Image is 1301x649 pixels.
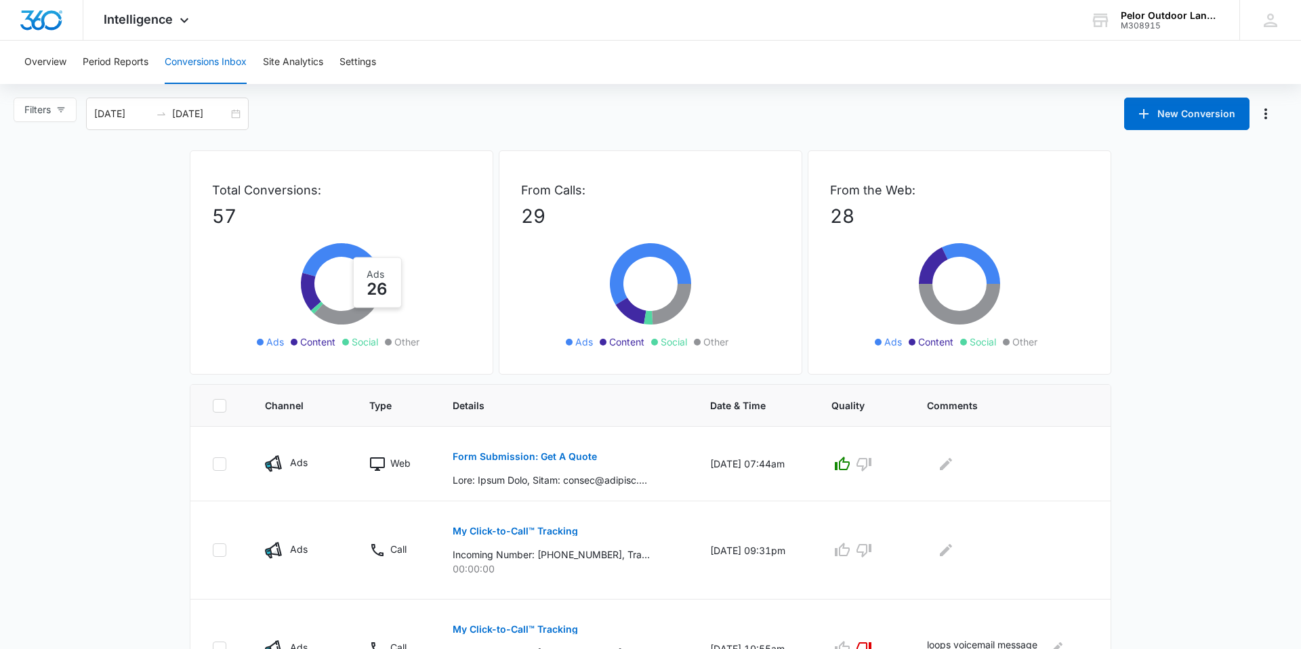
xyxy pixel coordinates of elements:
span: to [156,108,167,119]
span: Social [352,335,378,349]
span: Social [970,335,996,349]
button: Manage Numbers [1255,103,1277,125]
span: Ads [575,335,593,349]
button: Settings [339,41,376,84]
span: Other [394,335,419,349]
p: My Click-to-Call™ Tracking [453,526,578,536]
span: Ads [884,335,902,349]
p: 29 [521,202,780,230]
button: Period Reports [83,41,148,84]
button: Edit Comments [935,539,957,561]
input: Start date [94,106,150,121]
span: Type [369,398,400,413]
span: Quality [831,398,875,413]
p: Call [390,542,407,556]
p: 28 [830,202,1089,230]
button: New Conversion [1124,98,1250,130]
span: Other [703,335,728,349]
button: My Click-to-Call™ Tracking [453,515,578,547]
p: From Calls: [521,181,780,199]
button: My Click-to-Call™ Tracking [453,613,578,646]
p: Ads [290,455,308,469]
span: Content [918,335,953,349]
span: Comments [927,398,1069,413]
input: End date [172,106,228,121]
p: Total Conversions: [212,181,471,199]
button: Site Analytics [263,41,323,84]
button: Filters [14,98,77,122]
span: Content [609,335,644,349]
p: My Click-to-Call™ Tracking [453,625,578,634]
span: Ads [266,335,284,349]
span: Social [661,335,687,349]
span: swap-right [156,108,167,119]
p: Incoming Number: [PHONE_NUMBER], Tracking Number: [PHONE_NUMBER], Ring To: [PHONE_NUMBER], Caller... [453,547,650,562]
span: Channel [265,398,317,413]
span: Intelligence [104,12,173,26]
div: account id [1121,21,1220,30]
td: [DATE] 09:31pm [694,501,814,600]
span: Filters [24,102,51,117]
p: Form Submission: Get A Quote [453,452,597,461]
td: [DATE] 07:44am [694,427,814,501]
button: Conversions Inbox [165,41,247,84]
div: account name [1121,10,1220,21]
p: Web [390,456,411,470]
button: Edit Comments [935,453,957,475]
p: 00:00:00 [453,562,678,576]
span: Content [300,335,335,349]
span: Details [453,398,658,413]
span: Other [1012,335,1037,349]
span: Date & Time [710,398,779,413]
p: Ads [290,542,308,556]
p: Lore: Ipsum Dolo, Sitam: consec@adipisc.eli, Seddo: 2240755005, Eiusmod: 9127 Temporin Utlabo, , ... [453,473,650,487]
p: 57 [212,202,471,230]
p: From the Web: [830,181,1089,199]
button: Overview [24,41,66,84]
button: Form Submission: Get A Quote [453,440,597,473]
